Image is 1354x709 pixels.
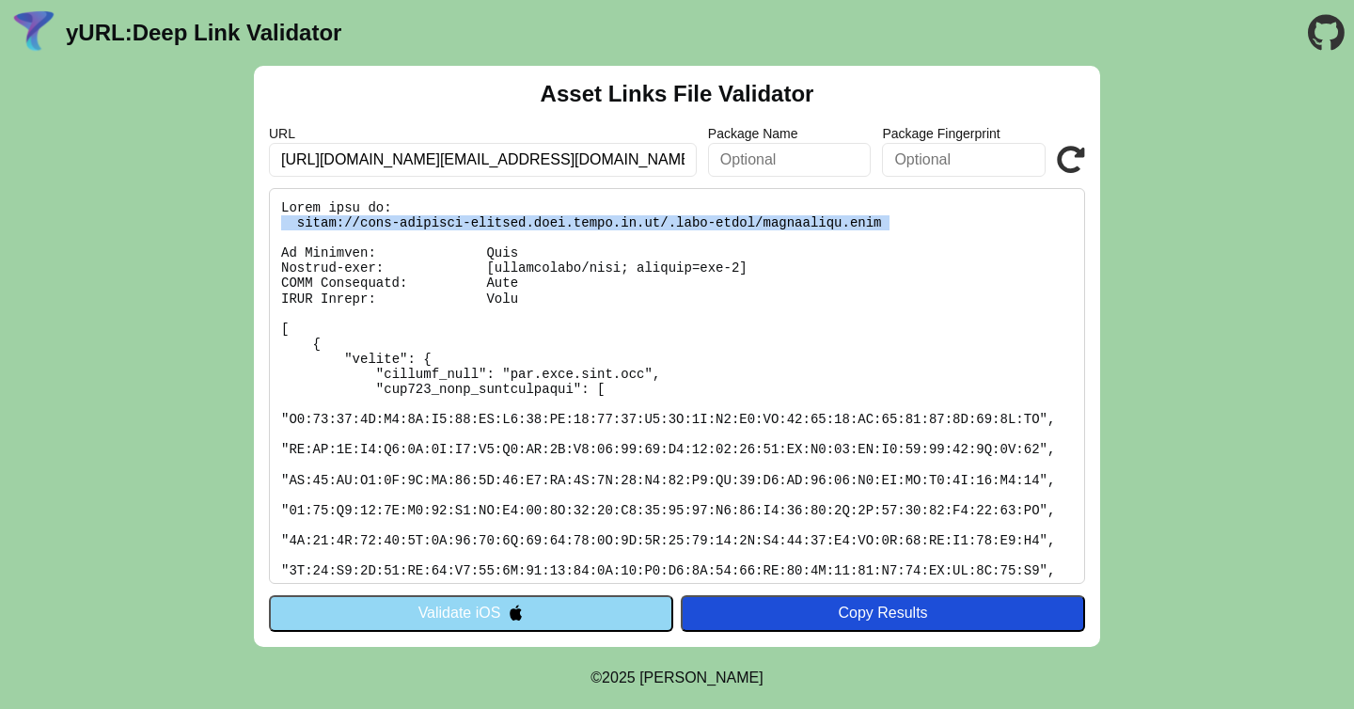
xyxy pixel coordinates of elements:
[269,143,697,177] input: Required
[708,143,872,177] input: Optional
[639,670,764,685] a: Michael Ibragimchayev's Personal Site
[269,595,673,631] button: Validate iOS
[66,20,341,46] a: yURL:Deep Link Validator
[708,126,872,141] label: Package Name
[541,81,814,107] h2: Asset Links File Validator
[882,126,1046,141] label: Package Fingerprint
[508,605,524,621] img: appleIcon.svg
[590,647,763,709] footer: ©
[681,595,1085,631] button: Copy Results
[882,143,1046,177] input: Optional
[9,8,58,57] img: yURL Logo
[602,670,636,685] span: 2025
[690,605,1076,622] div: Copy Results
[269,126,697,141] label: URL
[269,188,1085,584] pre: Lorem ipsu do: sitam://cons-adipisci-elitsed.doei.tempo.in.ut/.labo-etdol/magnaaliqu.enim Ad Mini...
